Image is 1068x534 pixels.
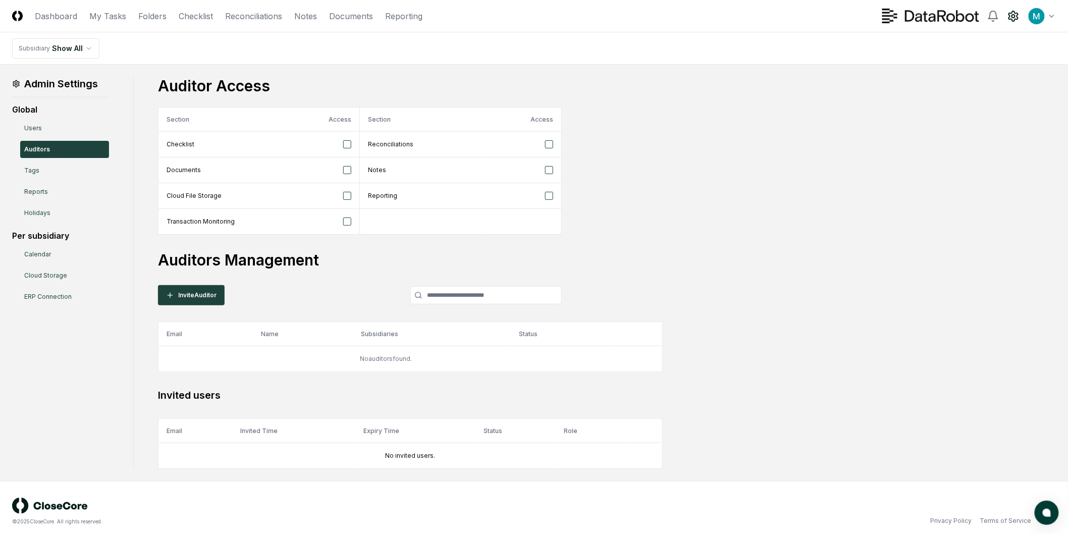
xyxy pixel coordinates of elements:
th: Name [253,322,353,346]
a: Terms of Service [980,516,1032,525]
th: Invited Time [232,419,356,443]
div: No invited users. [167,451,654,460]
button: InviteAuditor [158,285,225,305]
th: Email [158,419,233,443]
th: Section [158,108,280,132]
th: Subsidiaries [353,322,511,346]
td: Reconciliations [360,132,481,157]
td: Transaction Monitoring [158,209,280,235]
td: No auditors found. [158,346,614,372]
a: Cloud Storage [20,267,109,284]
h2: Invited users [158,388,663,402]
td: Checklist [158,132,280,157]
a: Holidays [20,204,109,222]
button: atlas-launcher [1035,501,1059,525]
div: © 2025 CloseCore. All rights reserved. [12,518,534,525]
a: Tags [20,162,109,179]
th: Expiry Time [356,419,476,443]
a: Reporting [385,10,422,22]
div: Global [12,103,109,116]
h1: Admin Settings [12,77,109,91]
h1: Auditors Management [158,251,1056,269]
a: Folders [138,10,167,22]
nav: breadcrumb [12,38,99,59]
a: My Tasks [89,10,126,22]
a: Privacy Policy [931,516,972,525]
a: Users [20,120,109,137]
a: Reconciliations [225,10,282,22]
td: Documents [158,157,280,183]
a: Notes [294,10,317,22]
th: Status [475,419,556,443]
th: Access [481,108,562,132]
img: DataRobot logo [882,9,979,23]
img: logo [12,498,88,514]
td: Cloud File Storage [158,183,280,209]
a: Auditors [20,141,109,158]
a: Dashboard [35,10,77,22]
img: Logo [12,11,23,21]
th: Access [279,108,360,132]
th: Email [158,322,253,346]
a: Checklist [179,10,213,22]
a: Documents [329,10,373,22]
a: Calendar [20,246,109,263]
a: ERP Connection [20,288,109,305]
h3: Auditor Access [158,77,1056,95]
div: Per subsidiary [12,230,109,242]
th: Role [556,419,624,443]
div: Subsidiary [19,44,50,53]
a: Reports [20,183,109,200]
img: ACg8ocIk6UVBSJ1Mh_wKybhGNOx8YD4zQOa2rDZHjRd5UfivBFfoWA=s96-c [1029,8,1045,24]
td: Notes [360,157,481,183]
th: Section [360,108,481,132]
th: Status [511,322,614,346]
td: Reporting [360,183,481,209]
